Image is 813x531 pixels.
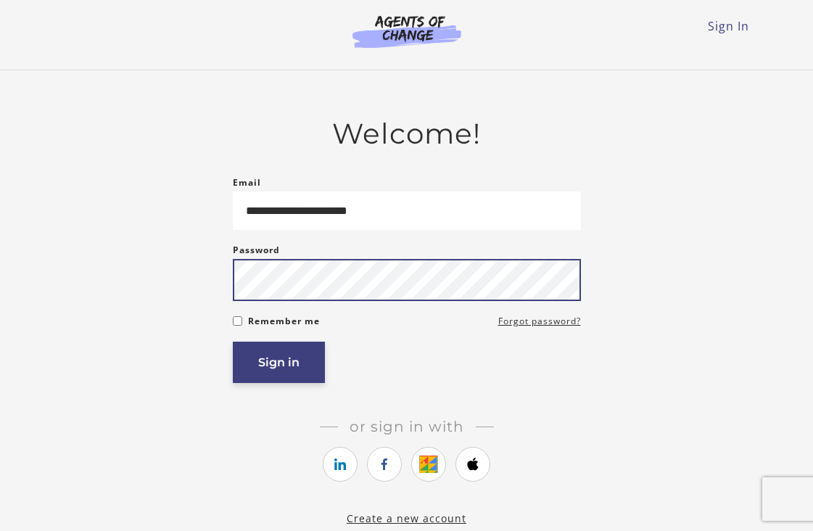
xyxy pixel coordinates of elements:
[337,15,476,48] img: Agents of Change Logo
[323,447,358,482] a: https://courses.thinkific.com/users/auth/linkedin?ss%5Breferral%5D=&ss%5Buser_return_to%5D=&ss%5B...
[455,447,490,482] a: https://courses.thinkific.com/users/auth/apple?ss%5Breferral%5D=&ss%5Buser_return_to%5D=&ss%5Bvis...
[367,447,402,482] a: https://courses.thinkific.com/users/auth/facebook?ss%5Breferral%5D=&ss%5Buser_return_to%5D=&ss%5B...
[233,342,325,383] button: Sign in
[708,18,749,34] a: Sign In
[338,418,476,435] span: Or sign in with
[233,117,581,151] h2: Welcome!
[248,313,320,330] label: Remember me
[233,174,261,192] label: Email
[347,511,466,525] a: Create a new account
[233,242,280,259] label: Password
[411,447,446,482] a: https://courses.thinkific.com/users/auth/google?ss%5Breferral%5D=&ss%5Buser_return_to%5D=&ss%5Bvi...
[498,313,581,330] a: Forgot password?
